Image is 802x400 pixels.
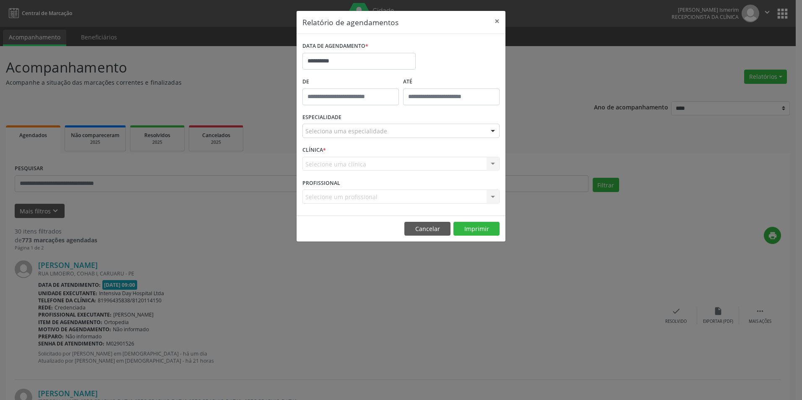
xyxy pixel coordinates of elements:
label: CLÍNICA [302,144,326,157]
span: Seleciona uma especialidade [305,127,387,135]
label: DATA DE AGENDAMENTO [302,40,368,53]
label: ATÉ [403,75,500,88]
label: De [302,75,399,88]
label: PROFISSIONAL [302,177,340,190]
label: ESPECIALIDADE [302,111,341,124]
button: Close [489,11,505,31]
button: Cancelar [404,222,450,236]
h5: Relatório de agendamentos [302,17,398,28]
button: Imprimir [453,222,500,236]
